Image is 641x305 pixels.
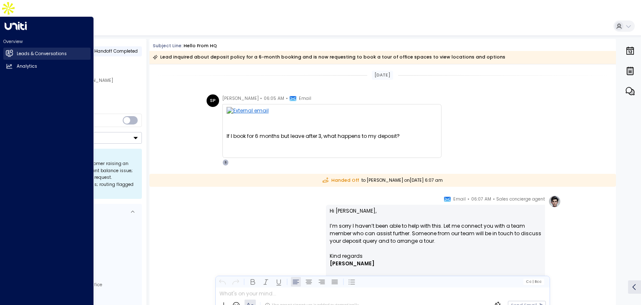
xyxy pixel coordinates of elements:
[17,51,67,57] h2: Leads & Conversations
[330,207,541,252] p: Hi [PERSON_NAME], I’m sorry I haven’t been able to help with this. Let me connect you with a team...
[467,195,469,203] span: •
[523,279,544,285] button: Cc|Bcc
[330,260,374,267] span: [PERSON_NAME]
[149,174,616,187] div: to [PERSON_NAME] on [DATE] 6:07 am
[184,43,217,49] div: Hello from HQ
[222,94,259,103] span: [PERSON_NAME]
[548,195,561,208] img: profile-logo.png
[17,63,37,70] h2: Analytics
[222,159,229,166] div: S
[299,94,311,103] span: Email
[453,195,466,203] span: Email
[330,252,363,260] span: Kind regards
[207,94,219,107] div: SP
[227,107,437,117] img: External email
[94,48,138,54] span: Handoff Completed
[264,94,284,103] span: 06:05 AM
[3,61,91,73] a: Analytics
[532,280,533,284] span: |
[153,53,505,61] div: Lead inquired about deposit policy for a 6-month booking and is now requesting to book a tour of ...
[153,43,183,49] span: Subject Line:
[3,48,91,60] a: Leads & Conversations
[286,94,288,103] span: •
[496,195,545,203] span: Sales concierge agent
[323,177,359,184] span: Handed Off
[372,71,393,80] div: [DATE]
[471,195,491,203] span: 06:07 AM
[227,125,437,147] div: If I book for 6 months but leave after 3, what happens to my deposit?
[230,277,240,287] button: Redo
[260,94,262,103] span: •
[493,195,495,203] span: •
[217,277,227,287] button: Undo
[3,38,91,45] h2: Overview
[526,280,542,284] span: Cc Bcc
